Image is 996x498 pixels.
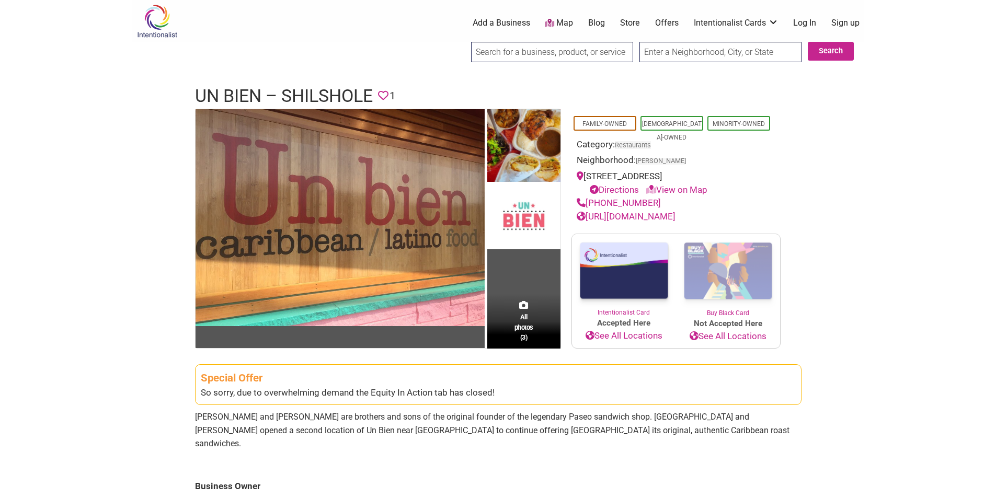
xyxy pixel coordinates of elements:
[201,370,796,386] div: Special Offer
[831,17,860,29] a: Sign up
[577,170,775,196] div: [STREET_ADDRESS]
[577,211,676,222] a: [URL][DOMAIN_NAME]
[514,312,533,342] span: All photos (3)
[676,234,780,308] img: Buy Black Card
[615,141,651,149] a: Restaurants
[545,17,573,29] a: Map
[590,184,639,195] a: Directions
[676,234,780,318] a: Buy Black Card
[487,109,560,185] img: Un Bien
[588,17,605,29] a: Blog
[642,120,702,141] a: [DEMOGRAPHIC_DATA]-Owned
[572,329,676,343] a: See All Locations
[676,330,780,343] a: See All Locations
[577,154,775,170] div: Neighborhood:
[639,42,802,62] input: Enter a Neighborhood, City, or State
[676,318,780,330] span: Not Accepted Here
[577,198,661,208] a: [PHONE_NUMBER]
[646,184,707,195] a: View on Map
[713,120,765,128] a: Minority-Owned
[572,234,676,317] a: Intentionalist Card
[572,234,676,308] img: Intentionalist Card
[577,138,775,154] div: Category:
[620,17,640,29] a: Store
[582,120,627,128] a: Family-Owned
[471,42,633,62] input: Search for a business, product, or service
[390,88,395,104] span: 1
[655,17,679,29] a: Offers
[201,386,796,400] div: So sorry, due to overwhelming demand the Equity In Action tab has closed!
[572,317,676,329] span: Accepted Here
[195,84,373,109] h1: Un Bien – Shilshole
[132,4,182,38] img: Intentionalist
[196,109,485,326] img: Un Bien
[793,17,816,29] a: Log In
[473,17,530,29] a: Add a Business
[195,410,802,450] p: [PERSON_NAME] and [PERSON_NAME] are brothers and sons of the original founder of the legendary Pa...
[808,42,854,61] button: Search
[694,17,779,29] a: Intentionalist Cards
[636,158,686,165] span: [PERSON_NAME]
